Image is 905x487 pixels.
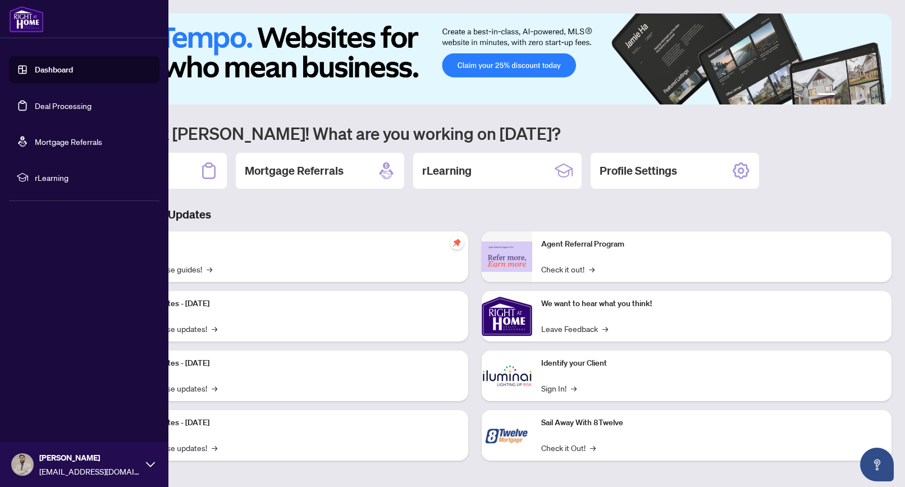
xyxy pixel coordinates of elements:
button: 4 [858,93,862,98]
h1: Welcome back [PERSON_NAME]! What are you working on [DATE]? [58,122,892,144]
button: 5 [867,93,871,98]
h2: rLearning [422,163,472,179]
p: Platform Updates - [DATE] [118,417,459,429]
button: Open asap [860,448,894,481]
span: → [589,263,595,275]
span: pushpin [450,236,464,249]
h2: Mortgage Referrals [245,163,344,179]
p: Sail Away With 8Twelve [541,417,883,429]
img: Sail Away With 8Twelve [482,410,532,461]
button: 3 [849,93,853,98]
span: → [590,442,596,454]
h2: Profile Settings [600,163,677,179]
span: [EMAIL_ADDRESS][DOMAIN_NAME] [39,465,140,477]
p: Self-Help [118,238,459,251]
img: We want to hear what you think! [482,291,532,342]
span: → [207,263,212,275]
p: Platform Updates - [DATE] [118,298,459,310]
p: Identify your Client [541,357,883,370]
a: Mortgage Referrals [35,136,102,147]
a: Leave Feedback→ [541,322,608,335]
a: Check it out!→ [541,263,595,275]
h3: Brokerage & Industry Updates [58,207,892,222]
span: → [212,442,217,454]
button: 1 [817,93,835,98]
img: Slide 0 [58,13,892,104]
span: → [602,322,608,335]
img: Agent Referral Program [482,242,532,272]
a: Check it Out!→ [541,442,596,454]
a: Sign In!→ [541,382,577,394]
img: logo [9,6,44,33]
span: → [212,382,217,394]
button: 2 [840,93,844,98]
span: → [571,382,577,394]
p: Platform Updates - [DATE] [118,357,459,370]
p: Agent Referral Program [541,238,883,251]
img: Identify your Client [482,351,532,401]
img: Profile Icon [12,454,33,475]
button: 6 [876,93,880,98]
span: → [212,322,217,335]
span: rLearning [35,171,152,184]
p: We want to hear what you think! [541,298,883,310]
span: [PERSON_NAME] [39,452,140,464]
a: Dashboard [35,65,73,75]
a: Deal Processing [35,101,92,111]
